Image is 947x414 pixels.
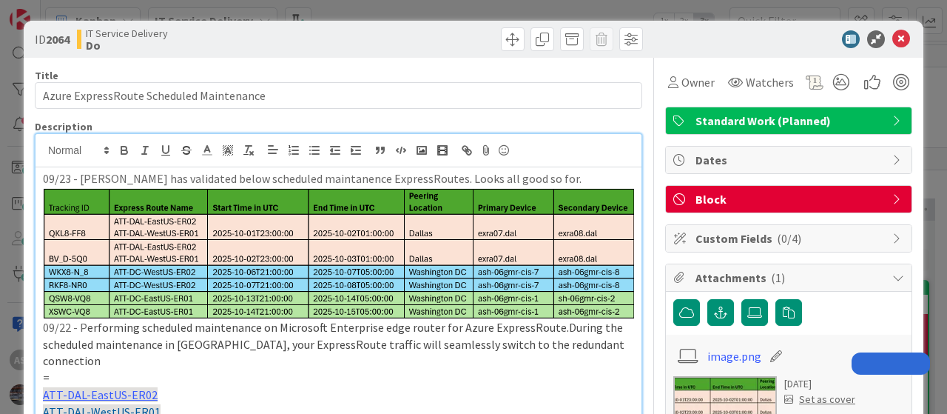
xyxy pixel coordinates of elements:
span: Attachments [695,269,885,287]
b: 2064 [46,32,70,47]
span: Watchers [746,73,794,91]
p: 09/22 - P [43,187,634,370]
span: Block [695,190,885,208]
span: Standard Work (Planned) [695,112,885,130]
a: image.png [707,347,761,365]
span: ID [35,30,70,48]
span: IT Service Delivery [86,27,168,39]
label: Title [35,69,58,82]
div: [DATE] [784,376,855,392]
img: image.png [43,187,634,319]
span: Dates [695,151,885,169]
b: Do [86,39,168,51]
span: ( 0/4 ) [777,231,801,246]
p: = [43,370,634,387]
span: ( 1 ) [771,270,785,285]
span: Description [35,120,92,133]
input: type card name here... [35,82,642,109]
p: 09/23 - [PERSON_NAME] has validated below scheduled maintanence ExpressRoutes. Looks all good so ... [43,170,634,187]
span: Custom Fields [695,230,885,247]
span: Owner [681,73,715,91]
div: Set as cover [784,392,855,407]
a: ATT-DAL-EastUS-ER02 [43,387,158,402]
span: erforming scheduled maintenance on Microsoft Enterprise edge router for Azure ExpressRoute.During... [43,320,627,368]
